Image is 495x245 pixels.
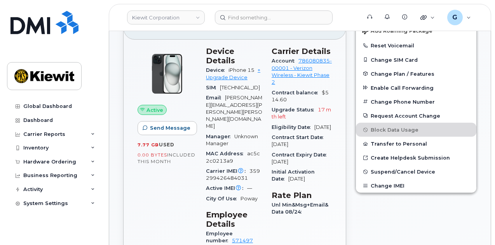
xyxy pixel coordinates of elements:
span: Change Plan / Features [371,71,434,76]
span: Upgrade Status [272,107,318,113]
span: iPhone 15 [228,67,254,73]
span: Account [272,58,298,64]
button: Transfer to Personal [356,137,476,151]
input: Find something... [215,10,333,24]
button: Enable Call Forwarding [356,81,476,95]
span: G [452,13,457,22]
h3: Device Details [206,47,262,65]
div: Quicklinks [415,10,440,25]
span: included this month [138,152,195,165]
span: Employee number [206,231,233,243]
button: Change Phone Number [356,95,476,109]
span: Poway [241,196,258,202]
button: Change Plan / Features [356,67,476,81]
span: ac5c2c0213a9 [206,151,260,163]
span: Add Roaming Package [362,28,432,35]
span: $514.60 [272,90,329,103]
button: Send Message [138,121,197,135]
span: Initial Activation Date [272,169,315,182]
a: Kiewit Corporation [127,10,205,24]
span: SIM [206,85,220,90]
div: Gabrielle.Chicoine [442,10,476,25]
span: Unknown Manager [206,134,258,146]
span: — [247,185,252,191]
span: Suspend/Cancel Device [371,169,435,175]
span: Active [146,106,163,114]
span: [PERSON_NAME][EMAIL_ADDRESS][PERSON_NAME][PERSON_NAME][DOMAIN_NAME] [206,95,262,129]
button: Block Data Usage [356,123,476,137]
span: 0.00 Bytes [138,152,167,158]
span: Active IMEI [206,185,247,191]
span: MAC Address [206,151,247,156]
span: Enable Call Forwarding [371,85,434,90]
span: Email [206,95,225,101]
h3: Employee Details [206,210,262,229]
span: Send Message [150,124,190,132]
span: Contract Start Date [272,134,327,140]
img: iPhone_15_Black.png [144,50,190,97]
span: [DATE] [272,159,288,165]
span: Contract balance [272,90,322,96]
span: used [159,142,174,148]
button: Suspend/Cancel Device [356,165,476,179]
span: Contract Expiry Date [272,152,330,158]
h3: Rate Plan [272,191,332,200]
button: Change IMEI [356,179,476,193]
button: Reset Voicemail [356,38,476,52]
span: [DATE] [314,124,331,130]
span: [DATE] [288,176,305,182]
span: 7.77 GB [138,142,159,148]
span: Carrier IMEI [206,168,249,174]
a: 571497 [232,238,253,243]
button: Change SIM Card [356,53,476,67]
h3: Carrier Details [272,47,332,56]
span: Device [206,67,228,73]
span: Manager [206,134,234,139]
button: Request Account Change [356,109,476,123]
span: City Of Use [206,196,241,202]
a: Create Helpdesk Submission [356,151,476,165]
span: [DATE] [272,141,288,147]
span: [TECHNICAL_ID] [220,85,260,90]
span: Eligibility Date [272,124,314,130]
a: + Upgrade Device [206,67,260,80]
iframe: Messenger Launcher [461,211,489,239]
a: 786080835-00001 - Verizon Wireless - Kiewit Phase 2 [272,58,332,85]
span: Unl Min&Msg+Email&Data 08/24 [272,202,328,215]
